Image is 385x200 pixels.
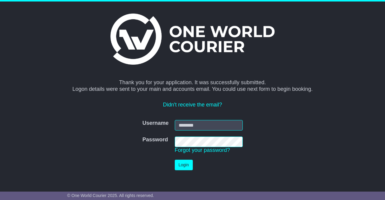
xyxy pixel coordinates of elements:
label: Password [142,137,168,143]
span: © One World Courier 2025. All rights reserved. [67,193,154,198]
a: Didn't receive the email? [163,102,222,108]
a: Forgot your password? [175,147,230,153]
button: Login [175,160,193,170]
label: Username [142,120,168,127]
span: Thank you for your application. It was successfully submitted. Logon details were sent to your ma... [72,79,313,92]
img: One World [110,14,275,65]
